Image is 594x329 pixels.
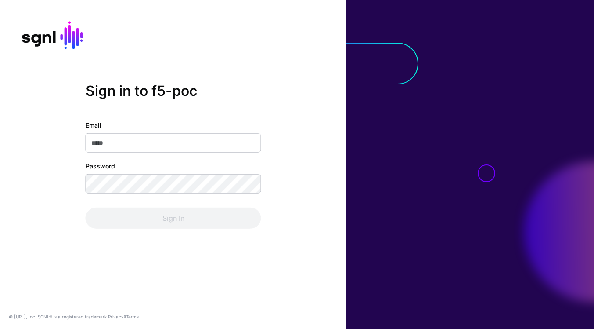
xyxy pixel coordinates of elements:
div: © [URL], Inc. SGNL® is a registered trademark. & [9,313,139,320]
label: Email [86,121,101,130]
a: Privacy [108,314,124,319]
label: Password [86,161,115,171]
h2: Sign in to f5-poc [86,83,261,99]
a: Terms [126,314,139,319]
